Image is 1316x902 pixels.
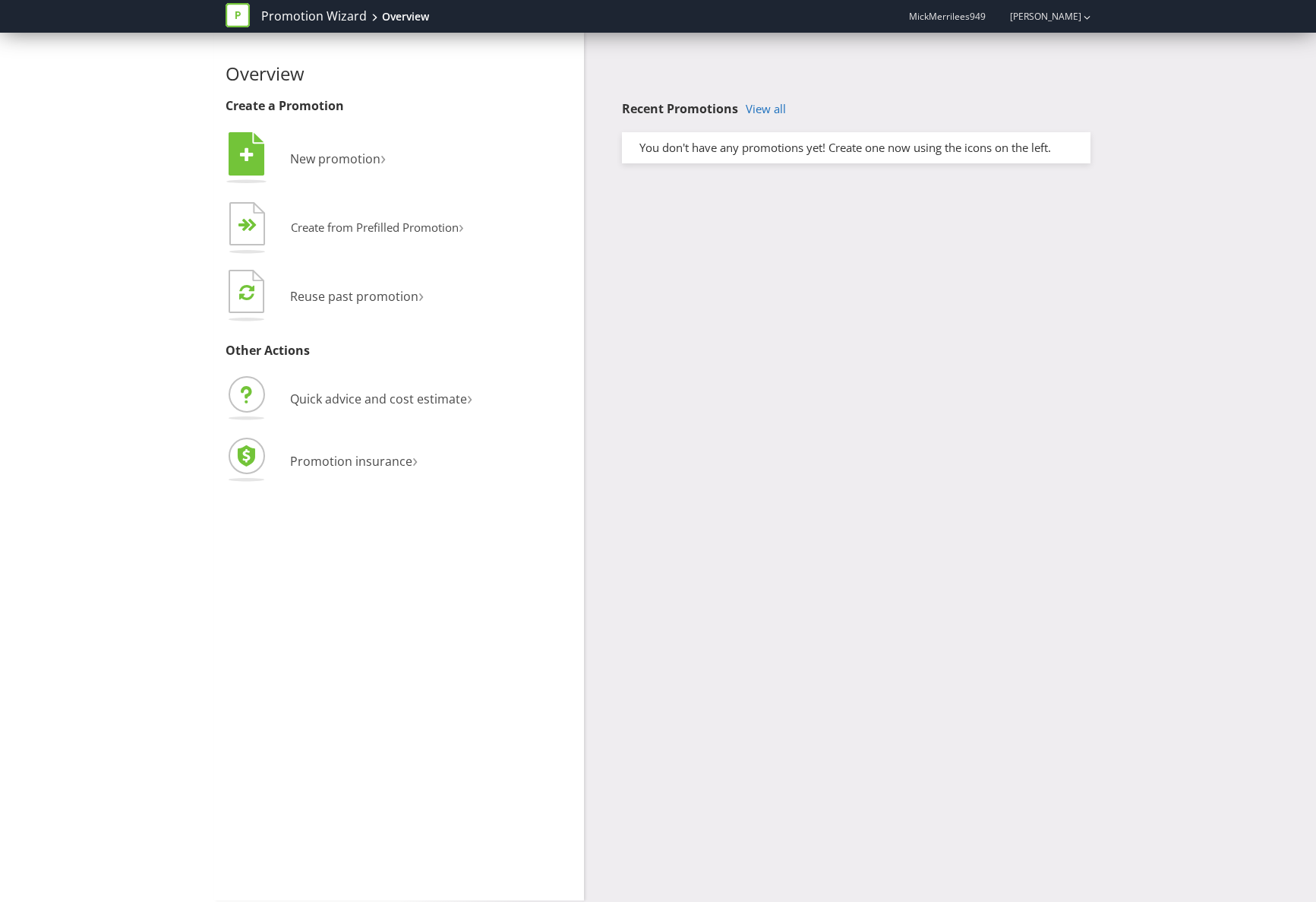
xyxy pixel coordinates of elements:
span: Recent Promotions [622,100,738,117]
span: New promotion [290,150,380,167]
span: › [467,385,472,410]
a: View all [746,103,786,116]
button: Create from Prefilled Promotion› [226,198,465,259]
div: You don't have any promotions yet! Create one now using the icons on the left. [628,140,1084,156]
span: Quick advice and cost estimate [290,391,467,407]
span: Reuse past promotion [290,288,418,305]
span: › [412,447,418,472]
a: Quick advice and cost estimate› [226,391,472,407]
span: Promotion insurance [290,453,412,470]
span: › [380,144,386,169]
tspan:  [239,283,254,301]
span: MickMerrilees949 [909,10,986,23]
a: Promotion Wizard [261,8,367,25]
span: › [418,282,424,307]
span: › [459,214,464,238]
a: [PERSON_NAME] [995,10,1081,23]
tspan:  [240,147,254,163]
div: Overview [382,9,429,24]
h3: Other Actions [226,344,573,358]
tspan:  [248,218,257,233]
a: Promotion insurance› [226,453,418,470]
h3: Create a Promotion [226,100,573,113]
h2: Overview [226,64,573,84]
span: Create from Prefilled Promotion [291,220,459,235]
